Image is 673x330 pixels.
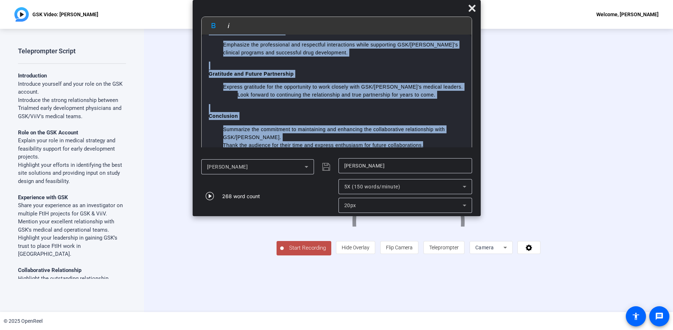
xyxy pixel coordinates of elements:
span: 20px [344,202,356,208]
strong: Introduction [18,72,47,79]
strong: Collaborative Relationship [18,267,81,273]
button: Bold (Ctrl+B) [207,18,220,33]
span: Flip Camera [386,245,413,250]
div: Teleprompter Script [18,47,76,55]
span: Teleprompter [429,245,459,250]
li: Introduce yourself and your role on the GSK account. [18,80,126,96]
span: 5X (150 words/minute) [344,184,400,189]
li: Summarize the commitment to maintaining and enhancing the collaborative relationship with GSK/[PE... [223,125,465,142]
li: Emphasize the professional and respectful interactions while supporting GSK/[PERSON_NAME]’s clini... [223,41,465,57]
mat-icon: message [655,312,664,321]
strong: Role on the GSK Account [18,129,78,136]
input: Title [344,161,466,170]
span: Hide Overlay [342,245,369,250]
img: OpenReel logo [14,7,29,22]
li: Look forward to continuing the relationship and true partnership for years to come. [238,91,465,99]
strong: Experience with GSK [18,194,68,201]
li: Share your experience as an investigator on multiple FtIH projects for GSK & ViiV. [18,201,126,258]
li: Explain your role in medical strategy and feasibility support for early development projects. [18,137,126,185]
div: Welcome, [PERSON_NAME] [596,10,659,19]
li: Express gratitude for the opportunity to work closely with GSK/[PERSON_NAME]’s medical leaders. [223,83,465,99]
strong: Gratitude and Future Partnership [209,71,294,77]
li: Mention your excellent relationship with GSK's medical and operational teams. [18,218,126,234]
li: Highlight your leadership in gaining GSK’s trust to place FtIH work in [GEOGRAPHIC_DATA]. [18,234,126,258]
button: Italic (Ctrl+I) [222,18,235,33]
span: Camera [475,245,494,250]
strong: Conclusion [209,113,238,119]
li: Highlight the outstanding relationship developed over the last several years with GSK/[PERSON_NAM... [18,275,126,315]
mat-icon: accessibility [632,312,640,321]
p: GSK Video: [PERSON_NAME] [32,10,98,19]
li: Introduce the strong relationship between Trialmed early development physicians and GSK/ViiV's me... [18,96,126,121]
div: 268 word count [222,192,260,200]
li: Thank the audience for their time and express enthusiasm for future collaborations. [223,141,465,149]
span: [PERSON_NAME] [207,164,248,170]
div: © 2025 OpenReel [4,317,42,325]
span: Start Recording [284,244,331,252]
li: Highlight your efforts in identifying the best site solutions and providing input on study design... [18,161,126,186]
